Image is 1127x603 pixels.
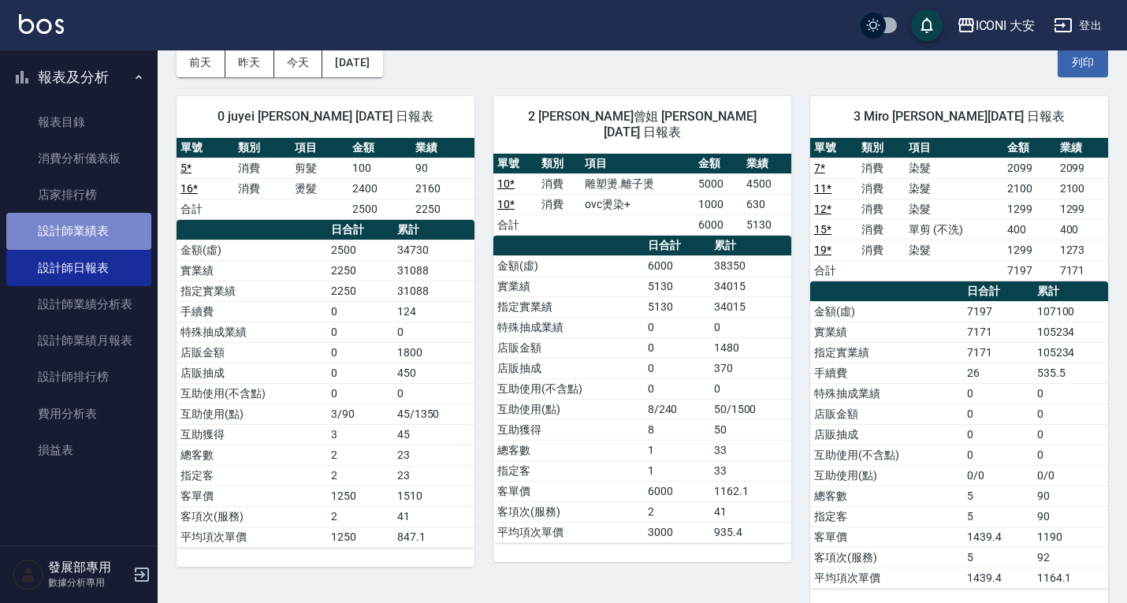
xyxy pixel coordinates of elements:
td: 金額(虛) [177,240,327,260]
td: 0 [327,363,393,383]
button: 報表及分析 [6,57,151,98]
td: 3/90 [327,404,393,424]
td: 2 [327,506,393,527]
td: 1800 [393,342,474,363]
a: 設計師日報表 [6,250,151,286]
td: 31088 [393,260,474,281]
td: 0 [1033,404,1108,424]
td: 0 [710,317,791,337]
td: 107100 [1033,301,1108,322]
th: 類別 [857,138,905,158]
img: Logo [19,14,64,34]
td: 847.1 [393,527,474,547]
td: 店販抽成 [810,424,963,445]
td: 1000 [694,194,742,214]
th: 日合計 [327,220,393,240]
td: 4500 [742,173,791,194]
button: ICONI 大安 [950,9,1042,42]
td: 90 [1033,486,1108,506]
td: 1439.4 [963,527,1033,547]
td: 41 [710,501,791,522]
th: 金額 [348,138,411,158]
td: 2099 [1003,158,1055,178]
td: 2 [644,501,710,522]
td: 34015 [710,296,791,317]
td: 45/1350 [393,404,474,424]
td: 互助使用(不含點) [810,445,963,465]
th: 累計 [393,220,474,240]
th: 累計 [1033,281,1108,302]
td: 5000 [694,173,742,194]
td: 互助使用(點) [177,404,327,424]
td: 合計 [810,260,857,281]
a: 店家排行榜 [6,177,151,213]
td: 7197 [963,301,1033,322]
td: 特殊抽成業績 [810,383,963,404]
td: 2250 [327,281,393,301]
td: 6000 [644,481,710,501]
th: 單號 [810,138,857,158]
td: 100 [348,158,411,178]
button: 昨天 [225,48,274,77]
td: 0 [644,317,710,337]
td: 1480 [710,337,791,358]
td: 1190 [1033,527,1108,547]
td: 互助獲得 [493,419,644,440]
th: 業績 [742,154,791,174]
td: 8 [644,419,710,440]
td: 金額(虛) [810,301,963,322]
td: 互助使用(點) [810,465,963,486]
td: 雕塑燙.離子燙 [581,173,694,194]
td: 31088 [393,281,474,301]
th: 日合計 [963,281,1033,302]
td: 1273 [1056,240,1108,260]
td: 7171 [1056,260,1108,281]
td: 1250 [327,527,393,547]
td: 平均項次單價 [810,568,963,588]
th: 金額 [694,154,742,174]
a: 損益表 [6,432,151,468]
td: 33 [710,460,791,481]
td: 124 [393,301,474,322]
td: 2100 [1003,178,1055,199]
td: 1299 [1003,199,1055,219]
th: 單號 [493,154,537,174]
td: 特殊抽成業績 [177,322,327,342]
a: 報表目錄 [6,104,151,140]
td: 23 [393,445,474,465]
h5: 發展部專用 [48,560,128,575]
th: 日合計 [644,236,710,256]
td: 剪髮 [291,158,348,178]
td: 消費 [857,199,905,219]
td: 2160 [411,178,474,199]
td: 5 [963,486,1033,506]
td: 1299 [1003,240,1055,260]
span: 0 juyei [PERSON_NAME] [DATE] 日報表 [195,109,456,125]
td: 消費 [857,158,905,178]
td: 0 [963,445,1033,465]
span: 2 [PERSON_NAME]曾姐 [PERSON_NAME] [DATE] 日報表 [512,109,772,140]
td: 互助使用(不含點) [493,378,644,399]
td: 指定實業績 [493,296,644,317]
td: 1 [644,460,710,481]
td: 互助使用(不含點) [177,383,327,404]
td: 客項次(服務) [493,501,644,522]
td: 消費 [857,240,905,260]
table: a dense table [810,281,1108,589]
td: 92 [1033,547,1108,568]
td: 3 [327,424,393,445]
td: 7171 [963,322,1033,342]
td: 450 [393,363,474,383]
td: 1510 [393,486,474,506]
td: 染髮 [905,158,1003,178]
td: 消費 [537,194,582,214]
th: 金額 [1003,138,1055,158]
td: 0 [393,322,474,342]
td: 0 [644,337,710,358]
td: ovc燙染+ [581,194,694,214]
td: 2250 [411,199,474,219]
td: 7197 [1003,260,1055,281]
td: 0 [1033,424,1108,445]
td: 400 [1056,219,1108,240]
td: 店販金額 [177,342,327,363]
